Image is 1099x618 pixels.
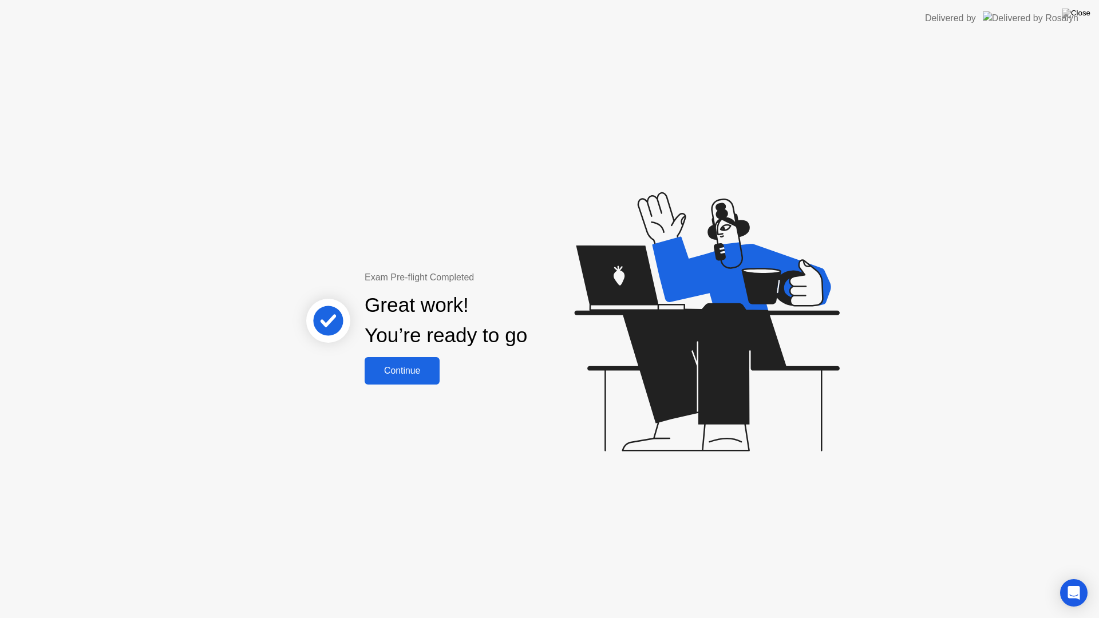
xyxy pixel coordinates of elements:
div: Delivered by [925,11,976,25]
img: Delivered by Rosalyn [983,11,1078,25]
div: Great work! You’re ready to go [365,290,527,351]
div: Continue [368,366,436,376]
div: Open Intercom Messenger [1060,579,1088,607]
button: Continue [365,357,440,385]
img: Close [1062,9,1090,18]
div: Exam Pre-flight Completed [365,271,601,284]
